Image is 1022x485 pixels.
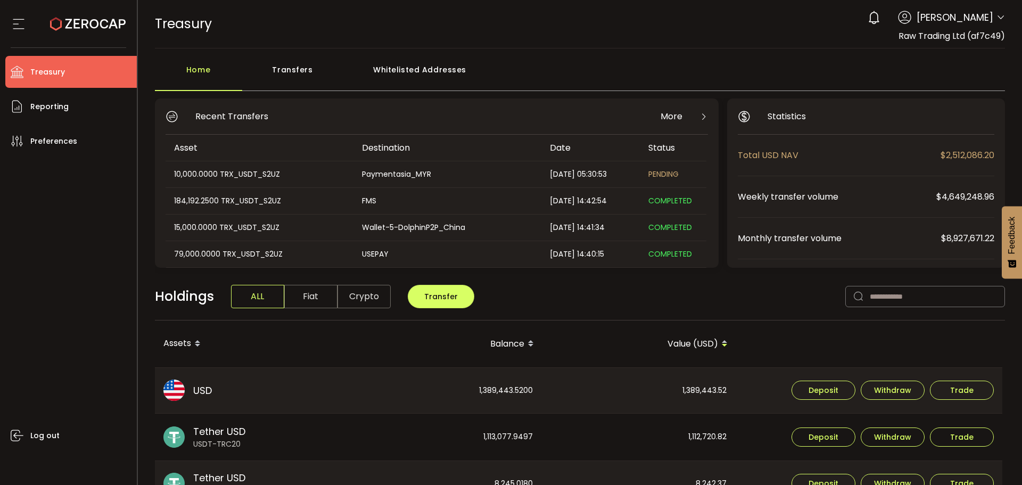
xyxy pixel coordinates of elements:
[284,285,337,308] span: Fiat
[1007,217,1017,254] span: Feedback
[155,286,214,307] span: Holdings
[195,110,268,123] span: Recent Transfers
[349,335,542,353] div: Balance
[242,59,343,91] div: Transfers
[30,64,65,80] span: Treasury
[941,149,994,162] span: $2,512,086.20
[155,14,212,33] span: Treasury
[738,190,936,203] span: Weekly transfer volume
[353,221,540,234] div: Wallet-5-DolphinP2P_China
[541,221,640,234] div: [DATE] 14:41:34
[930,428,994,447] button: Trade
[337,285,391,308] span: Crypto
[343,59,497,91] div: Whitelisted Addresses
[353,142,541,154] div: Destination
[166,142,353,154] div: Asset
[155,59,242,91] div: Home
[1002,206,1022,278] button: Feedback - Show survey
[648,169,679,179] span: PENDING
[353,195,540,207] div: FMS
[193,439,245,450] span: USDT-TRC20
[542,414,735,461] div: 1,112,720.82
[30,99,69,114] span: Reporting
[861,381,925,400] button: Withdraw
[738,149,941,162] span: Total USD NAV
[163,380,185,401] img: usd_portfolio.svg
[30,428,60,443] span: Log out
[349,368,541,414] div: 1,389,443.5200
[768,110,806,123] span: Statistics
[541,142,640,154] div: Date
[648,249,692,259] span: COMPLETED
[193,424,245,439] span: Tether USD
[163,426,185,448] img: usdt_portfolio.svg
[166,248,352,260] div: 79,000.0000 TRX_USDT_S2UZ
[792,428,855,447] button: Deposit
[541,248,640,260] div: [DATE] 14:40:15
[349,414,541,461] div: 1,113,077.9497
[541,195,640,207] div: [DATE] 14:42:54
[738,232,941,245] span: Monthly transfer volume
[648,222,692,233] span: COMPLETED
[792,381,855,400] button: Deposit
[166,195,352,207] div: 184,192.2500 TRX_USDT_S2UZ
[353,168,540,180] div: Paymentasia_MYR
[950,433,974,441] span: Trade
[917,10,993,24] span: [PERSON_NAME]
[30,134,77,149] span: Preferences
[353,248,540,260] div: USEPAY
[950,387,974,394] span: Trade
[874,433,911,441] span: Withdraw
[231,285,284,308] span: ALL
[936,190,994,203] span: $4,649,248.96
[155,335,349,353] div: Assets
[408,285,474,308] button: Transfer
[899,30,1005,42] span: Raw Trading Ltd (af7c49)
[541,168,640,180] div: [DATE] 05:30:53
[969,434,1022,485] iframe: Chat Widget
[874,387,911,394] span: Withdraw
[809,433,838,441] span: Deposit
[648,195,692,206] span: COMPLETED
[640,142,706,154] div: Status
[424,291,458,302] span: Transfer
[809,387,838,394] span: Deposit
[542,335,736,353] div: Value (USD)
[941,232,994,245] span: $8,927,671.22
[193,471,245,485] span: Tether USD
[661,110,682,123] span: More
[166,168,352,180] div: 10,000.0000 TRX_USDT_S2UZ
[542,368,735,414] div: 1,389,443.52
[193,383,212,398] span: USD
[861,428,925,447] button: Withdraw
[930,381,994,400] button: Trade
[166,221,352,234] div: 15,000.0000 TRX_USDT_S2UZ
